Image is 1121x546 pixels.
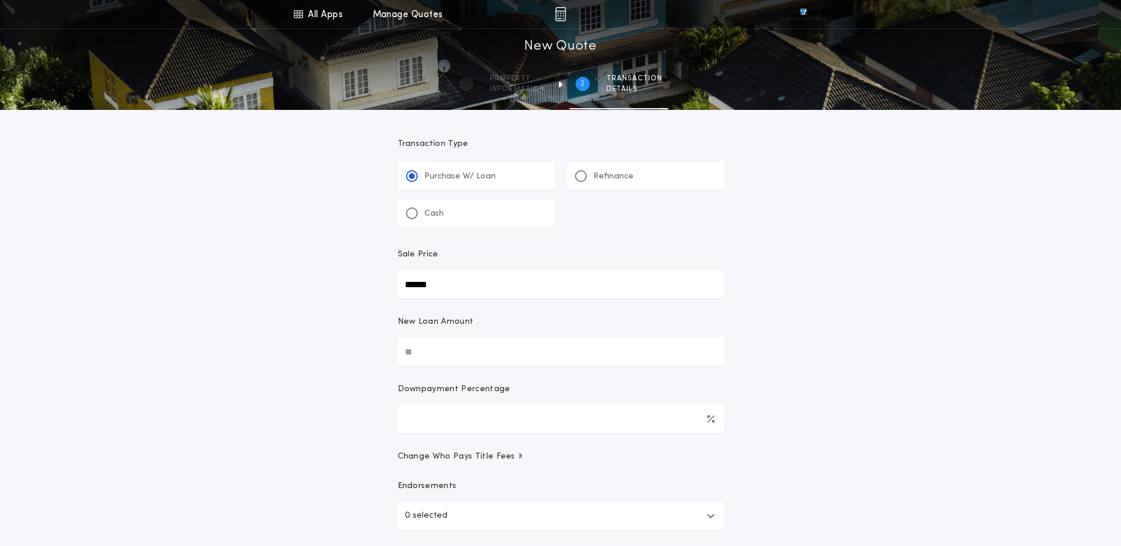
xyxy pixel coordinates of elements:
p: 0 selected [405,509,447,523]
img: vs-icon [778,8,828,20]
h2: 2 [580,79,584,89]
button: Change Who Pays Title Fees [398,451,724,463]
p: Transaction Type [398,138,724,150]
p: Purchase W/ Loan [424,171,496,183]
span: Change Who Pays Title Fees [398,451,525,463]
button: 0 selected [398,502,724,530]
p: Cash [424,208,444,220]
input: Sale Price [398,270,724,298]
span: information [490,84,545,94]
p: Sale Price [398,249,438,261]
img: img [555,7,566,21]
span: Property [490,74,545,83]
span: details [606,84,662,94]
p: New Loan Amount [398,316,474,328]
p: Downpayment Percentage [398,383,511,395]
p: Refinance [593,171,633,183]
input: New Loan Amount [398,337,724,366]
h1: New Quote [524,37,596,56]
p: Endorsements [398,480,724,492]
span: Transaction [606,74,662,83]
input: Downpayment Percentage [398,405,724,433]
